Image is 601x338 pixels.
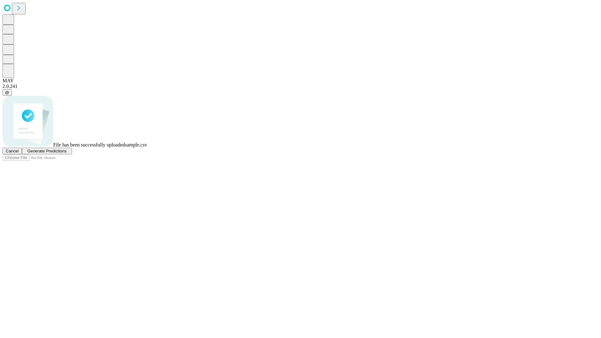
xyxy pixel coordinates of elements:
button: @ [3,89,12,96]
div: 2.0.241 [3,84,598,89]
div: MAY [3,78,598,84]
span: @ [5,90,9,95]
button: Cancel [3,148,22,154]
span: File has been successfully uploaded [53,142,125,147]
button: Generate Predictions [22,148,72,154]
span: Cancel [6,149,19,153]
span: Generate Predictions [27,149,66,153]
span: sample.csv [125,142,147,147]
